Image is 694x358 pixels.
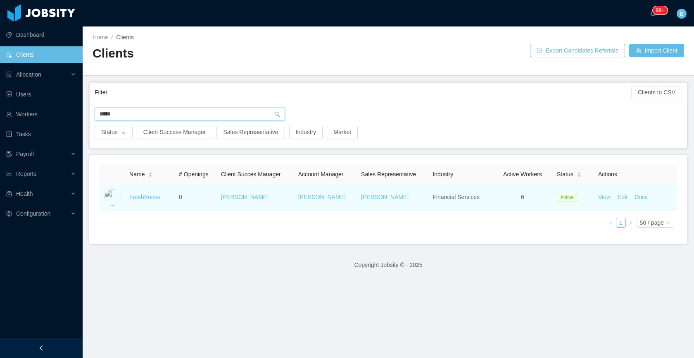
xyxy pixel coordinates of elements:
a: View [598,194,611,200]
span: Actions [598,171,617,178]
span: Allocation [16,71,41,78]
i: icon: caret-up [148,171,153,173]
button: Clients to CSV [631,86,682,99]
a: [PERSON_NAME] [298,194,346,200]
a: icon: profileTasks [6,126,76,142]
button: Client Success Manager [137,126,213,139]
i: icon: bell [650,10,656,16]
td: 6 [492,184,554,211]
span: Active [557,193,577,202]
span: Name [129,170,145,179]
span: B [680,9,683,19]
button: icon: usergroup-addImport Client [629,44,684,57]
a: Home [93,34,108,41]
i: icon: search [274,111,280,117]
i: icon: down [665,220,670,226]
span: Active Workers [503,171,542,178]
i: icon: file-protect [6,151,12,157]
i: icon: caret-down [577,174,581,177]
footer: Copyright Jobsity © - 2025 [83,251,694,279]
a: Edit [618,194,627,200]
span: Financial Services [433,194,480,200]
span: Account Manager [298,171,344,178]
span: Payroll [16,151,34,157]
div: 50 / page [640,218,664,227]
button: Statusicon: down [95,126,133,139]
span: Industry [433,171,453,178]
sup: 245 [653,6,668,14]
a: icon: pie-chartDashboard [6,26,76,43]
span: Health [16,190,33,197]
span: # Openings [179,171,209,178]
a: [PERSON_NAME] [221,194,269,200]
button: Industry [289,126,323,139]
a: icon: robotUsers [6,86,76,103]
div: Filter [95,85,631,100]
i: icon: caret-down [148,174,153,177]
button: Sales Representative [216,126,285,139]
span: Client Succes Manager [221,171,281,178]
a: FreshBooks [129,194,160,200]
i: icon: line-chart [6,171,12,177]
i: icon: caret-up [577,171,581,173]
li: Next Page [626,218,636,228]
span: / [111,34,113,41]
button: Market [327,126,358,139]
a: 1 [616,218,625,227]
a: Docs [635,194,648,200]
h2: Clients [93,45,388,62]
li: 1 [616,218,626,228]
i: icon: setting [6,211,12,216]
div: Sort [577,171,582,177]
span: Sales Representative [361,171,416,178]
a: icon: userWorkers [6,106,76,123]
td: 0 [176,184,218,211]
a: icon: auditClients [6,46,76,63]
span: Configuration [16,210,50,217]
i: icon: solution [6,72,12,77]
button: icon: exportExport Candidates Referrals [530,44,625,57]
div: Sort [148,171,153,177]
a: [PERSON_NAME] [361,194,409,200]
img: 30428dc0-7dbc-11eb-a8f6-c3989f06026c_605e448f120e0-400w.png [105,189,121,206]
li: Previous Page [606,218,616,228]
span: Status [557,170,573,179]
i: icon: left [608,220,613,225]
i: icon: medicine-box [6,191,12,197]
span: Clients [116,34,134,41]
i: icon: right [628,220,633,225]
span: Reports [16,171,36,177]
